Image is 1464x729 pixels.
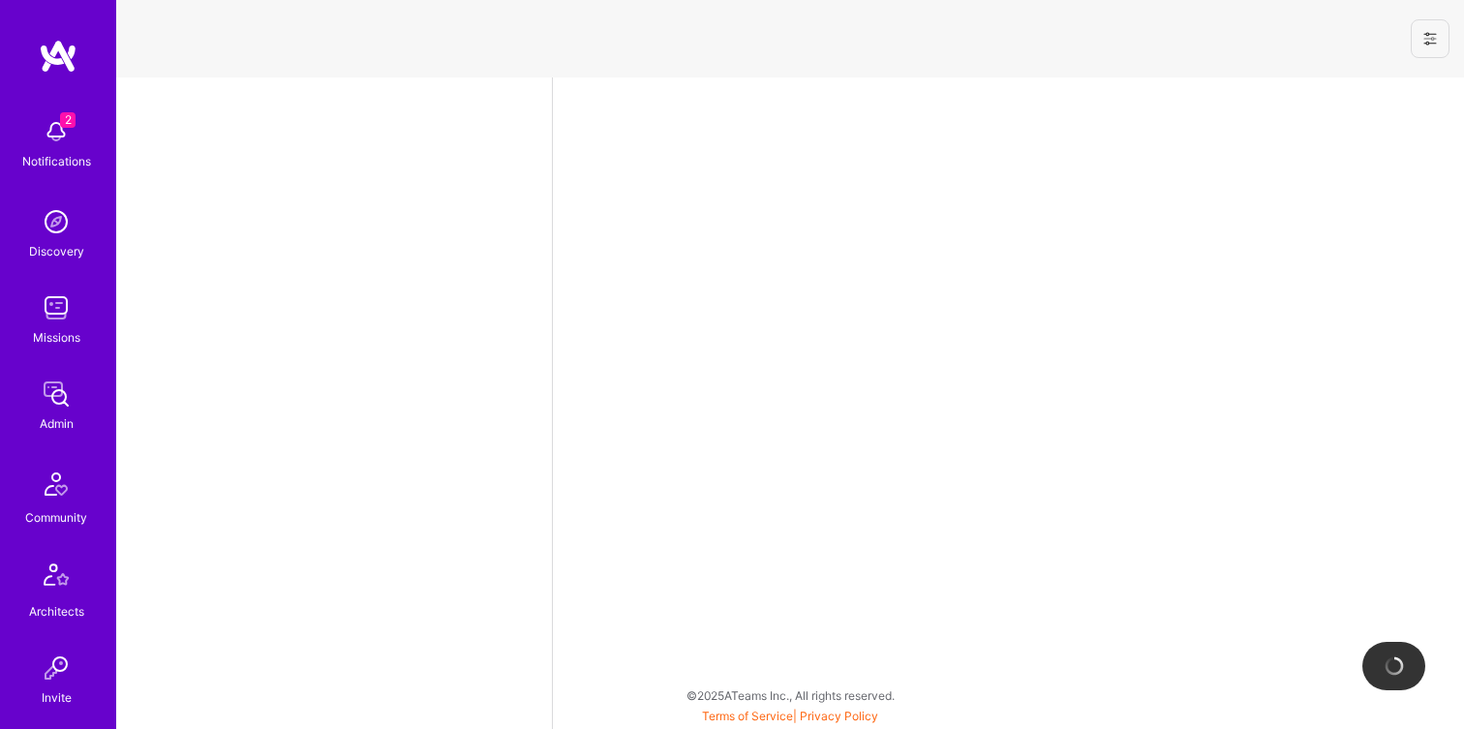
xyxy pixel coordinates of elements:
[60,112,76,128] span: 2
[116,671,1464,719] div: © 2025 ATeams Inc., All rights reserved.
[37,289,76,327] img: teamwork
[702,709,878,723] span: |
[39,39,77,74] img: logo
[37,375,76,413] img: admin teamwork
[33,555,79,601] img: Architects
[800,709,878,723] a: Privacy Policy
[702,709,793,723] a: Terms of Service
[1381,653,1407,679] img: loading
[37,112,76,151] img: bell
[29,241,84,261] div: Discovery
[29,601,84,622] div: Architects
[37,649,76,687] img: Invite
[33,461,79,507] img: Community
[22,151,91,171] div: Notifications
[25,507,87,528] div: Community
[33,327,80,348] div: Missions
[37,202,76,241] img: discovery
[40,413,74,434] div: Admin
[42,687,72,708] div: Invite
